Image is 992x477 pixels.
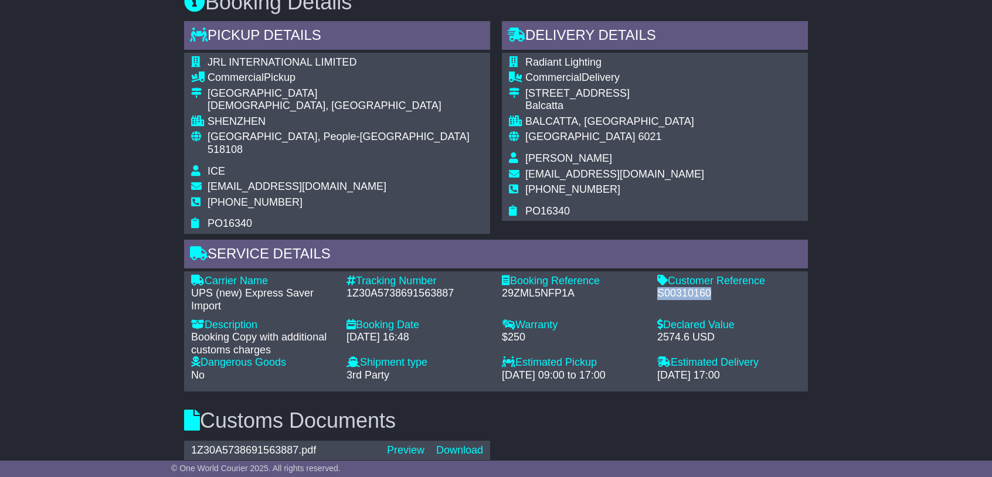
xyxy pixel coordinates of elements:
a: Download [436,444,483,456]
div: Tracking Number [346,275,490,288]
div: [DATE] 16:48 [346,331,490,344]
span: Radiant Lighting [525,56,602,68]
div: [DATE] 09:00 to 17:00 [502,369,646,382]
div: 29ZML5NFP1A [502,287,646,300]
div: Pickup [208,71,483,84]
div: Carrier Name [191,275,335,288]
span: ICE [208,165,225,177]
span: PO16340 [208,217,252,229]
span: 518108 [208,144,243,155]
span: [GEOGRAPHIC_DATA], People-[GEOGRAPHIC_DATA] [208,131,470,142]
div: Delivery Details [502,21,808,53]
div: UPS (new) Express Saver Import [191,287,335,312]
span: PO16340 [525,205,570,217]
div: S00310160 [657,287,801,300]
div: Booking Date [346,319,490,332]
div: 1Z30A5738691563887.pdf [185,444,381,457]
div: Estimated Pickup [502,356,646,369]
a: Preview [387,444,424,456]
h3: Customs Documents [184,409,808,432]
div: Delivery [525,71,704,84]
span: [EMAIL_ADDRESS][DOMAIN_NAME] [525,168,704,180]
div: Service Details [184,240,808,271]
span: 3rd Party [346,369,389,381]
div: [DEMOGRAPHIC_DATA], [GEOGRAPHIC_DATA] [208,100,483,113]
div: [GEOGRAPHIC_DATA] [208,87,483,100]
span: © One World Courier 2025. All rights reserved. [171,464,341,473]
div: [DATE] 17:00 [657,369,801,382]
span: [PERSON_NAME] [525,152,612,164]
div: BALCATTA, [GEOGRAPHIC_DATA] [525,115,704,128]
span: Commercial [208,71,264,83]
div: Description [191,319,335,332]
div: Shipment type [346,356,490,369]
span: JRL INTERNATIONAL LIMITED [208,56,356,68]
div: Booking Reference [502,275,646,288]
span: [PHONE_NUMBER] [208,196,303,208]
span: 6021 [638,131,661,142]
div: Booking Copy with additional customs charges [191,331,335,356]
span: [GEOGRAPHIC_DATA] [525,131,635,142]
div: 1Z30A5738691563887 [346,287,490,300]
div: $250 [502,331,646,344]
span: No [191,369,205,381]
span: Commercial [525,71,582,83]
div: Warranty [502,319,646,332]
div: Estimated Delivery [657,356,801,369]
div: Customer Reference [657,275,801,288]
div: Pickup Details [184,21,490,53]
span: [EMAIL_ADDRESS][DOMAIN_NAME] [208,180,386,192]
div: [STREET_ADDRESS] [525,87,704,100]
div: Balcatta [525,100,704,113]
div: 2574.6 USD [657,331,801,344]
div: Dangerous Goods [191,356,335,369]
span: [PHONE_NUMBER] [525,183,620,195]
div: Declared Value [657,319,801,332]
div: SHENZHEN [208,115,483,128]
